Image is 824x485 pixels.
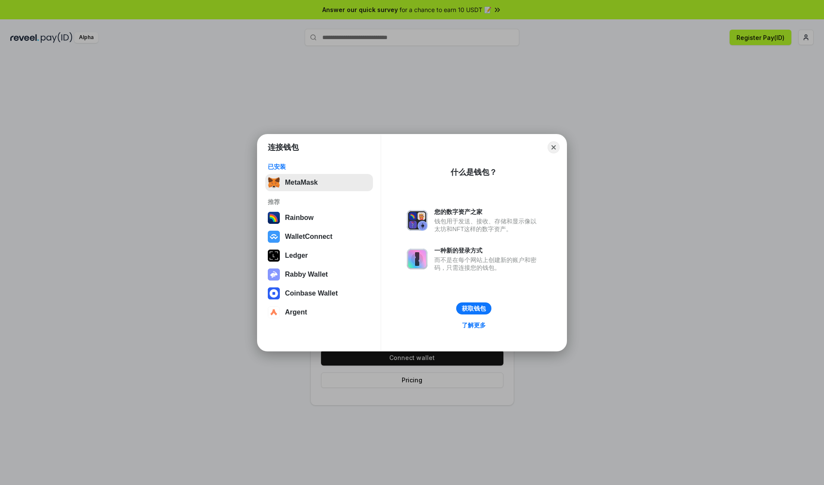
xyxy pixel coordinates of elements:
[434,247,541,254] div: 一种新的登录方式
[456,302,491,314] button: 获取钱包
[268,268,280,281] img: svg+xml,%3Csvg%20xmlns%3D%22http%3A%2F%2Fwww.w3.org%2F2000%2Fsvg%22%20fill%3D%22none%22%20viewBox...
[265,285,373,302] button: Coinbase Wallet
[268,163,370,171] div: 已安装
[285,252,308,259] div: Ledger
[285,214,314,222] div: Rainbow
[285,308,307,316] div: Argent
[285,233,333,241] div: WalletConnect
[268,306,280,318] img: svg+xml,%3Csvg%20width%3D%2228%22%20height%3D%2228%22%20viewBox%3D%220%200%2028%2028%22%20fill%3D...
[548,141,560,153] button: Close
[268,198,370,206] div: 推荐
[265,247,373,264] button: Ledger
[265,174,373,191] button: MetaMask
[434,208,541,216] div: 您的数字资产之家
[268,212,280,224] img: svg+xml,%3Csvg%20width%3D%22120%22%20height%3D%22120%22%20viewBox%3D%220%200%20120%20120%22%20fil...
[265,209,373,226] button: Rainbow
[407,210,427,231] img: svg+xml,%3Csvg%20xmlns%3D%22http%3A%2F%2Fwww.w3.org%2F2000%2Fsvg%22%20fill%3D%22none%22%20viewBox...
[285,271,328,278] div: Rabby Wallet
[285,290,338,297] div: Coinbase Wallet
[268,177,280,189] img: svg+xml,%3Csvg%20fill%3D%22none%22%20height%3D%2233%22%20viewBox%3D%220%200%2035%2033%22%20width%...
[434,256,541,271] div: 而不是在每个网站上创建新的账户和密码，只需连接您的钱包。
[268,250,280,262] img: svg+xml,%3Csvg%20xmlns%3D%22http%3A%2F%2Fwww.w3.org%2F2000%2Fsvg%22%20width%3D%2228%22%20height%3...
[462,321,486,329] div: 了解更多
[265,266,373,283] button: Rabby Wallet
[434,217,541,233] div: 钱包用于发送、接收、存储和显示像以太坊和NFT这样的数字资产。
[268,231,280,243] img: svg+xml,%3Csvg%20width%3D%2228%22%20height%3D%2228%22%20viewBox%3D%220%200%2028%2028%22%20fill%3D...
[265,304,373,321] button: Argent
[457,320,491,331] a: 了解更多
[265,228,373,245] button: WalletConnect
[268,287,280,299] img: svg+xml,%3Csvg%20width%3D%2228%22%20height%3D%2228%22%20viewBox%3D%220%200%2028%2028%22%20fill%3D...
[462,305,486,312] div: 获取钱包
[451,167,497,177] div: 什么是钱包？
[285,179,318,186] div: MetaMask
[407,249,427,269] img: svg+xml,%3Csvg%20xmlns%3D%22http%3A%2F%2Fwww.w3.org%2F2000%2Fsvg%22%20fill%3D%22none%22%20viewBox...
[268,142,299,153] h1: 连接钱包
